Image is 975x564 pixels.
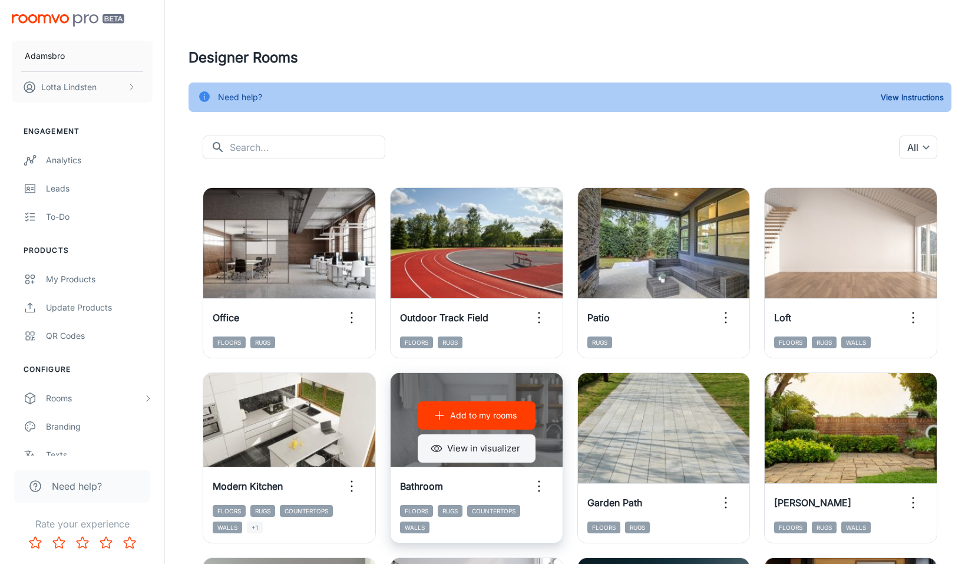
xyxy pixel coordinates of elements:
[52,479,102,493] span: Need help?
[218,86,262,108] div: Need help?
[450,409,517,422] p: Add to my rooms
[71,531,94,555] button: Rate 3 star
[400,479,443,493] h6: Bathroom
[9,517,155,531] p: Rate your experience
[46,273,153,286] div: My Products
[213,505,246,517] span: Floors
[878,88,947,106] button: View Instructions
[46,182,153,195] div: Leads
[280,505,333,517] span: Countertops
[774,337,807,348] span: Floors
[774,522,807,533] span: Floors
[400,505,433,517] span: Floors
[899,136,937,159] div: All
[587,311,610,325] h6: Patio
[46,420,153,433] div: Branding
[841,522,871,533] span: Walls
[94,531,118,555] button: Rate 4 star
[625,522,650,533] span: Rugs
[213,311,239,325] h6: Office
[812,522,837,533] span: Rugs
[47,531,71,555] button: Rate 2 star
[418,401,536,430] button: Add to my rooms
[46,301,153,314] div: Update Products
[213,522,242,533] span: Walls
[247,522,263,533] span: +1
[46,392,143,405] div: Rooms
[438,337,462,348] span: Rugs
[418,434,536,463] button: View in visualizer
[46,154,153,167] div: Analytics
[12,72,153,103] button: Lotta Lindsten
[587,496,642,510] h6: Garden Path
[774,496,851,510] h6: [PERSON_NAME]
[118,531,141,555] button: Rate 5 star
[46,329,153,342] div: QR Codes
[41,81,97,94] p: Lotta Lindsten
[467,505,520,517] span: Countertops
[25,50,65,62] p: Adamsbro
[250,505,275,517] span: Rugs
[841,337,871,348] span: Walls
[189,47,951,68] h4: Designer Rooms
[400,337,433,348] span: Floors
[250,337,275,348] span: Rugs
[24,531,47,555] button: Rate 1 star
[587,337,612,348] span: Rugs
[213,337,246,348] span: Floors
[46,448,153,461] div: Texts
[438,505,462,517] span: Rugs
[230,136,385,159] input: Search...
[400,522,429,533] span: Walls
[213,479,283,493] h6: Modern Kitchen
[774,311,791,325] h6: Loft
[12,41,153,71] button: Adamsbro
[812,337,837,348] span: Rugs
[400,311,488,325] h6: Outdoor Track Field
[46,210,153,223] div: To-do
[587,522,620,533] span: Floors
[12,14,124,27] img: Roomvo PRO Beta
